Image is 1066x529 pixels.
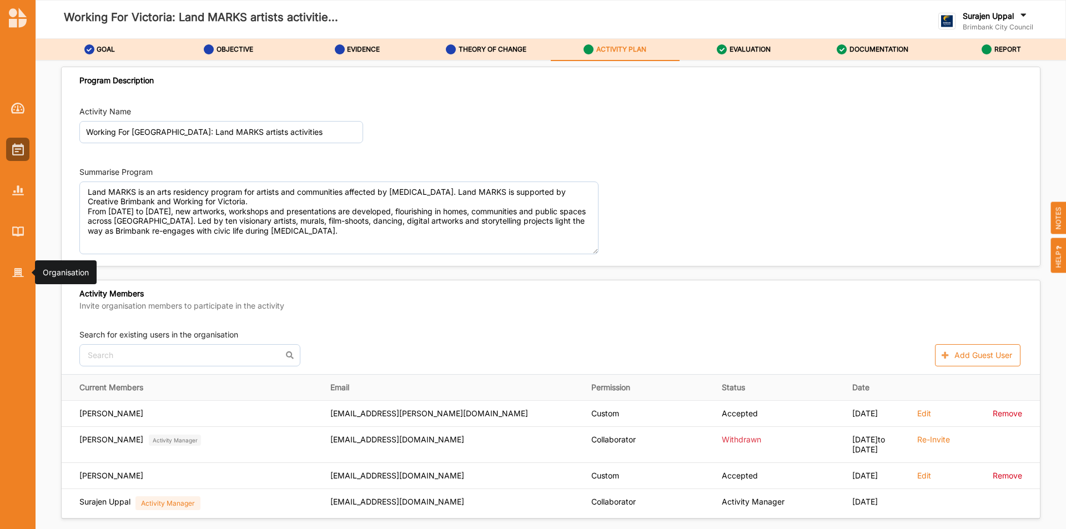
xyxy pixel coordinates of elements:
th: Permission [584,374,714,400]
div: Activity Manager [135,496,200,511]
img: logo [9,8,27,28]
div: [EMAIL_ADDRESS][PERSON_NAME][DOMAIN_NAME] [330,409,576,419]
div: Withdrawn [722,435,837,445]
img: Dashboard [11,103,25,114]
div: Activity Manager [149,435,201,446]
a: Dashboard [6,97,29,120]
div: [EMAIL_ADDRESS][DOMAIN_NAME] [330,497,576,507]
div: [PERSON_NAME] [79,471,143,481]
div: [DATE] [852,409,902,419]
div: [PERSON_NAME] [79,435,143,446]
label: ACTIVITY PLAN [596,45,646,54]
div: Accepted [722,409,837,419]
textarea: Land MARKS is an arts residency program for artists and communities affected by [MEDICAL_DATA]. L... [79,182,599,254]
label: REPORT [994,45,1021,54]
a: Activities [6,138,29,161]
img: Library [12,226,24,236]
a: Reports [6,179,29,202]
img: logo [938,13,956,30]
a: Organisation [6,261,29,284]
label: EVIDENCE [347,45,380,54]
button: Add Guest User [935,344,1020,366]
div: [PERSON_NAME] [79,409,143,419]
div: Activity Manager [722,497,837,507]
img: Reports [12,185,24,195]
label: Invite organisation members to participate in the activity [79,301,284,311]
label: OBJECTIVE [217,45,253,54]
div: Collaborator [591,435,706,445]
th: Date [844,374,909,400]
div: [DATE] to [DATE] [852,435,902,455]
label: Edit [917,409,931,419]
div: Accepted [722,471,837,481]
div: Activity Name [79,106,131,117]
div: Summarise Program [79,167,153,178]
div: Activity Members [79,289,284,313]
label: Search for existing users in the organisation [79,329,238,340]
div: Surajen Uppal [79,497,130,511]
div: [EMAIL_ADDRESS][DOMAIN_NAME] [330,435,576,445]
label: Re-Invite [917,435,950,445]
div: Program Description [79,75,154,85]
th: Email [323,374,584,400]
div: Custom [591,409,706,419]
th: Status [714,374,844,400]
div: Organisation [43,267,89,278]
th: Current Members [62,374,323,400]
label: Brimbank City Council [963,23,1033,32]
label: EVALUATION [730,45,771,54]
label: GOAL [97,45,115,54]
div: Custom [591,471,706,481]
img: Organisation [12,268,24,278]
input: Search [79,344,300,366]
a: Library [6,220,29,243]
label: THEORY OF CHANGE [459,45,526,54]
label: Edit [917,471,931,481]
div: [EMAIL_ADDRESS][DOMAIN_NAME] [330,471,576,481]
label: DOCUMENTATION [849,45,908,54]
label: Working For Victoria: Land MARKS artists activitie... [64,8,338,27]
label: Surajen Uppal [963,11,1014,21]
div: [DATE] [852,471,902,481]
img: Activities [12,143,24,155]
div: Collaborator [591,497,706,507]
div: [DATE] [852,497,902,507]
